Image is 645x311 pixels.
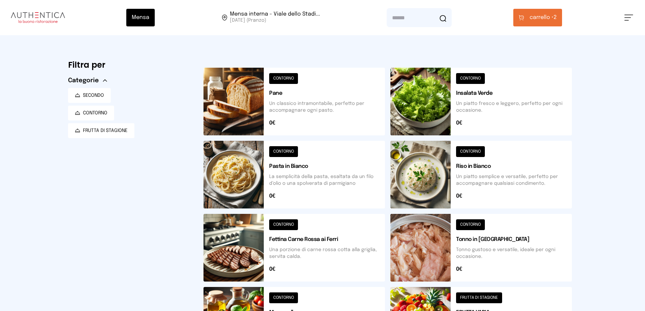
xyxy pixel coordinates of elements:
[230,17,320,24] span: [DATE] (Pranzo)
[83,127,128,134] span: FRUTTA DI STAGIONE
[11,12,65,23] img: logo.8f33a47.png
[68,88,111,103] button: SECONDO
[68,60,193,70] h6: Filtra per
[230,12,320,24] span: Viale dello Stadio, 77, 05100 Terni TR, Italia
[126,9,155,26] button: Mensa
[83,110,107,116] span: CONTORNO
[68,106,114,120] button: CONTORNO
[530,14,557,22] span: 2
[68,76,99,85] span: Categorie
[68,123,134,138] button: FRUTTA DI STAGIONE
[530,14,554,22] span: carrello •
[83,92,104,99] span: SECONDO
[68,76,107,85] button: Categorie
[513,9,562,26] button: carrello •2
